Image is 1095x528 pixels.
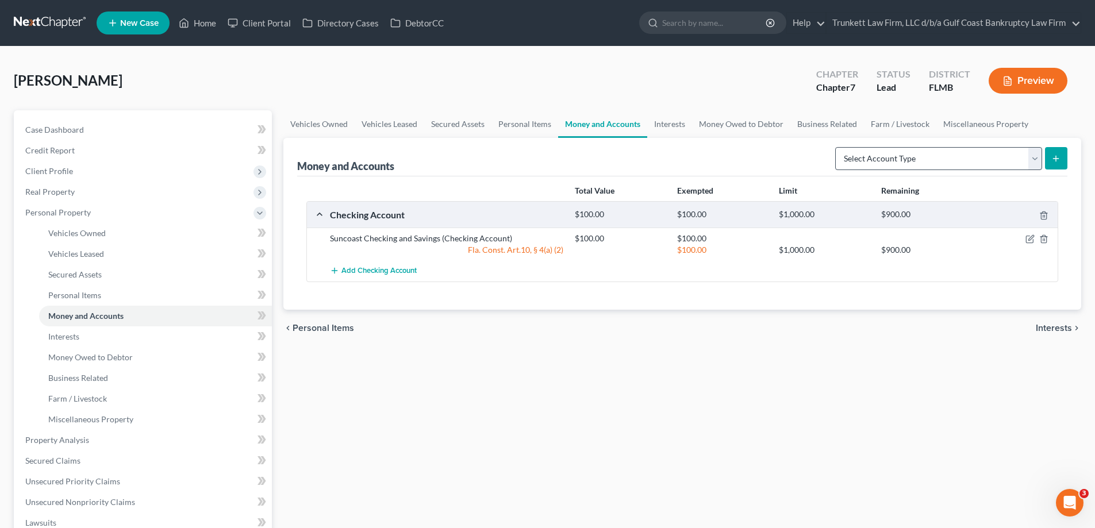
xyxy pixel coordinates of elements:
a: Farm / Livestock [864,110,936,138]
a: Money Owed to Debtor [39,347,272,368]
span: 3 [1079,489,1089,498]
div: Lead [877,81,910,94]
div: $100.00 [671,233,773,244]
iframe: Intercom live chat [1056,489,1084,517]
span: Interests [1036,323,1072,333]
div: $100.00 [671,244,773,256]
div: Money and Accounts [297,159,394,173]
div: FLMB [929,81,970,94]
div: $100.00 [569,233,671,244]
span: New Case [120,19,159,28]
span: Secured Claims [25,456,80,465]
a: Vehicles Owned [39,223,272,244]
a: Personal Items [39,285,272,306]
span: Farm / Livestock [48,394,107,403]
a: Farm / Livestock [39,388,272,409]
a: DebtorCC [385,13,449,33]
a: Vehicles Owned [283,110,355,138]
div: Status [877,68,910,81]
div: $900.00 [875,244,977,256]
span: Case Dashboard [25,125,84,134]
span: Miscellaneous Property [48,414,133,424]
span: Client Profile [25,166,73,176]
a: Credit Report [16,140,272,161]
span: Lawsuits [25,518,56,527]
button: chevron_left Personal Items [283,323,354,333]
i: chevron_right [1072,323,1081,333]
strong: Remaining [881,186,919,195]
span: 7 [850,82,855,93]
a: Property Analysis [16,430,272,450]
a: Secured Assets [424,110,491,138]
a: Vehicles Leased [39,244,272,264]
div: $1,000.00 [773,244,875,256]
a: Case Dashboard [16,120,272,140]
span: Vehicles Leased [48,249,104,259]
span: Personal Items [293,323,354,333]
button: Preview [989,68,1067,94]
a: Interests [647,110,692,138]
span: Personal Items [48,290,101,300]
span: Money and Accounts [48,311,124,321]
a: Interests [39,326,272,347]
input: Search by name... [662,12,767,33]
div: $100.00 [569,209,671,220]
a: Client Portal [222,13,297,33]
a: Unsecured Nonpriority Claims [16,492,272,512]
span: Secured Assets [48,269,102,279]
a: Personal Items [491,110,558,138]
a: Trunkett Law Firm, LLC d/b/a Gulf Coast Bankruptcy Law Firm [827,13,1081,33]
div: $100.00 [671,209,773,220]
span: Unsecured Nonpriority Claims [25,497,135,507]
span: [PERSON_NAME] [14,72,122,88]
span: Vehicles Owned [48,228,106,238]
button: Add Checking Account [330,260,417,282]
span: Personal Property [25,207,91,217]
a: Money Owed to Debtor [692,110,790,138]
strong: Total Value [575,186,614,195]
div: Chapter [816,81,858,94]
a: Unsecured Priority Claims [16,471,272,492]
strong: Limit [779,186,797,195]
a: Help [787,13,825,33]
strong: Exempted [677,186,713,195]
div: $900.00 [875,209,977,220]
i: chevron_left [283,323,293,333]
a: Business Related [39,368,272,388]
span: Interests [48,332,79,341]
div: Chapter [816,68,858,81]
button: Interests chevron_right [1036,323,1081,333]
a: Miscellaneous Property [936,110,1035,138]
span: Credit Report [25,145,75,155]
div: Checking Account [324,209,569,221]
a: Home [173,13,222,33]
span: Business Related [48,373,108,383]
a: Business Related [790,110,864,138]
span: Unsecured Priority Claims [25,476,120,486]
span: Add Checking Account [341,267,417,276]
a: Directory Cases [297,13,385,33]
span: Money Owed to Debtor [48,352,133,362]
a: Miscellaneous Property [39,409,272,430]
div: $1,000.00 [773,209,875,220]
div: Fla. Const. Art.10, § 4(a) (2) [324,244,569,256]
a: Secured Assets [39,264,272,285]
span: Real Property [25,187,75,196]
a: Money and Accounts [558,110,647,138]
div: District [929,68,970,81]
span: Property Analysis [25,435,89,445]
div: Suncoast Checking and Savings (Checking Account) [324,233,569,244]
a: Secured Claims [16,450,272,471]
a: Vehicles Leased [355,110,424,138]
a: Money and Accounts [39,306,272,326]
